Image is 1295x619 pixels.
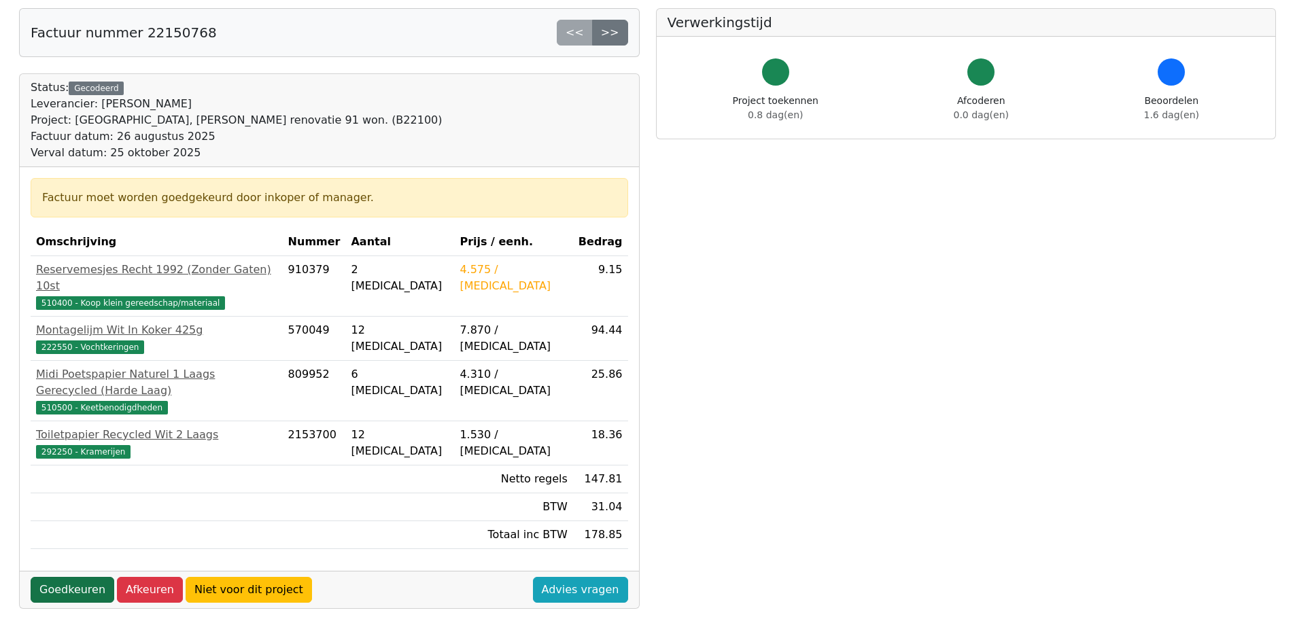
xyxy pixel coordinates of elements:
h5: Verwerkingstijd [668,14,1265,31]
span: 0.0 dag(en) [954,109,1009,120]
a: Niet voor dit project [186,577,312,603]
th: Prijs / eenh. [454,228,572,256]
a: Reservemesjes Recht 1992 (Zonder Gaten) 10st510400 - Koop klein gereedschap/materiaal [36,262,277,311]
td: 18.36 [573,421,628,465]
td: 94.44 [573,317,628,361]
td: 178.85 [573,521,628,549]
td: 31.04 [573,493,628,521]
td: 910379 [283,256,346,317]
div: Factuur moet worden goedgekeurd door inkoper of manager. [42,190,617,206]
th: Bedrag [573,228,628,256]
div: Toiletpapier Recycled Wit 2 Laags [36,427,277,443]
a: Midi Poetspapier Naturel 1 Laags Gerecycled (Harde Laag)510500 - Keetbenodigdheden [36,366,277,415]
div: Afcoderen [954,94,1009,122]
div: 6 [MEDICAL_DATA] [351,366,449,399]
a: Toiletpapier Recycled Wit 2 Laags292250 - Kramerijen [36,427,277,459]
td: 25.86 [573,361,628,421]
div: Reservemesjes Recht 1992 (Zonder Gaten) 10st [36,262,277,294]
div: 4.310 / [MEDICAL_DATA] [460,366,567,399]
div: 4.575 / [MEDICAL_DATA] [460,262,567,294]
td: 809952 [283,361,346,421]
a: Goedkeuren [31,577,114,603]
a: >> [592,20,628,46]
div: Factuur datum: 26 augustus 2025 [31,128,442,145]
div: Gecodeerd [69,82,124,95]
div: 2 [MEDICAL_DATA] [351,262,449,294]
td: Netto regels [454,465,572,493]
span: 1.6 dag(en) [1144,109,1199,120]
span: 292250 - Kramerijen [36,445,131,459]
div: Project: [GEOGRAPHIC_DATA], [PERSON_NAME] renovatie 91 won. (B22100) [31,112,442,128]
span: 510400 - Koop klein gereedschap/materiaal [36,296,225,310]
td: 570049 [283,317,346,361]
span: 0.8 dag(en) [748,109,803,120]
span: 510500 - Keetbenodigdheden [36,401,168,414]
td: 9.15 [573,256,628,317]
div: Status: [31,79,442,161]
th: Aantal [345,228,454,256]
th: Nummer [283,228,346,256]
div: 1.530 / [MEDICAL_DATA] [460,427,567,459]
td: BTW [454,493,572,521]
div: 12 [MEDICAL_DATA] [351,427,449,459]
td: Totaal inc BTW [454,521,572,549]
div: Midi Poetspapier Naturel 1 Laags Gerecycled (Harde Laag) [36,366,277,399]
div: 7.870 / [MEDICAL_DATA] [460,322,567,355]
th: Omschrijving [31,228,283,256]
div: Montagelijm Wit In Koker 425g [36,322,277,338]
a: Afkeuren [117,577,183,603]
div: Verval datum: 25 oktober 2025 [31,145,442,161]
h5: Factuur nummer 22150768 [31,24,217,41]
div: Project toekennen [733,94,818,122]
td: 2153700 [283,421,346,465]
a: Advies vragen [533,577,628,603]
a: Montagelijm Wit In Koker 425g222550 - Vochtkeringen [36,322,277,355]
div: Leverancier: [PERSON_NAME] [31,96,442,112]
div: 12 [MEDICAL_DATA] [351,322,449,355]
td: 147.81 [573,465,628,493]
div: Beoordelen [1144,94,1199,122]
span: 222550 - Vochtkeringen [36,340,144,354]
